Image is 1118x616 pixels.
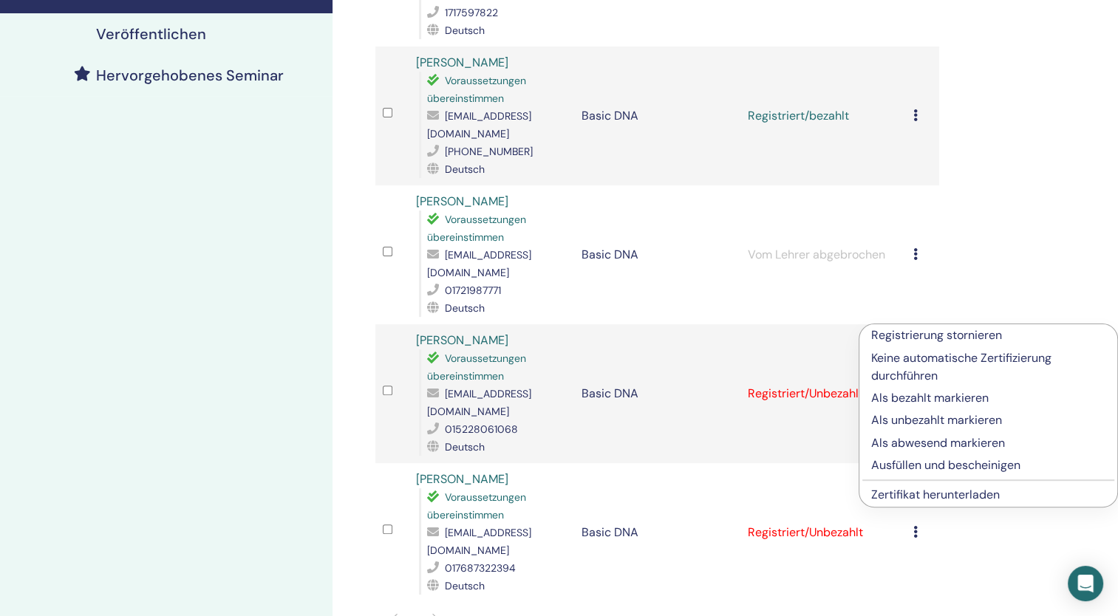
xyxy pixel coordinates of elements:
span: Deutsch [445,301,485,315]
span: 1717597822 [445,6,498,19]
span: Deutsch [445,24,485,37]
p: Ausfüllen und bescheinigen [871,456,1105,474]
span: [EMAIL_ADDRESS][DOMAIN_NAME] [427,387,531,418]
span: Deutsch [445,162,485,176]
p: Als bezahlt markieren [871,389,1105,407]
span: Voraussetzungen übereinstimmen [427,74,526,105]
h4: Hervorgehobenes Seminar [96,66,284,84]
span: 017687322394 [445,561,516,575]
p: Als abwesend markieren [871,434,1105,452]
td: Basic DNA [574,47,740,185]
td: Basic DNA [574,324,740,463]
td: Basic DNA [574,463,740,602]
span: 01721987771 [445,284,501,297]
p: Registrierung stornieren [871,326,1105,344]
span: [EMAIL_ADDRESS][DOMAIN_NAME] [427,248,531,279]
a: [PERSON_NAME] [416,194,508,209]
a: [PERSON_NAME] [416,332,508,348]
span: [EMAIL_ADDRESS][DOMAIN_NAME] [427,526,531,557]
a: [PERSON_NAME] [416,471,508,487]
span: 015228061068 [445,422,518,436]
p: Als unbezahlt markieren [871,411,1105,429]
span: [PHONE_NUMBER] [445,145,533,158]
span: Voraussetzungen übereinstimmen [427,213,526,244]
a: Zertifikat herunterladen [871,487,1000,502]
td: Basic DNA [574,185,740,324]
span: [EMAIL_ADDRESS][DOMAIN_NAME] [427,109,531,140]
span: Voraussetzungen übereinstimmen [427,490,526,521]
span: Deutsch [445,579,485,592]
p: Keine automatische Zertifizierung durchführen [871,349,1105,385]
span: Deutsch [445,440,485,454]
span: Voraussetzungen übereinstimmen [427,352,526,383]
div: Open Intercom Messenger [1068,566,1103,601]
h4: Veröffentlichen [96,25,206,43]
a: [PERSON_NAME] [416,55,508,70]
